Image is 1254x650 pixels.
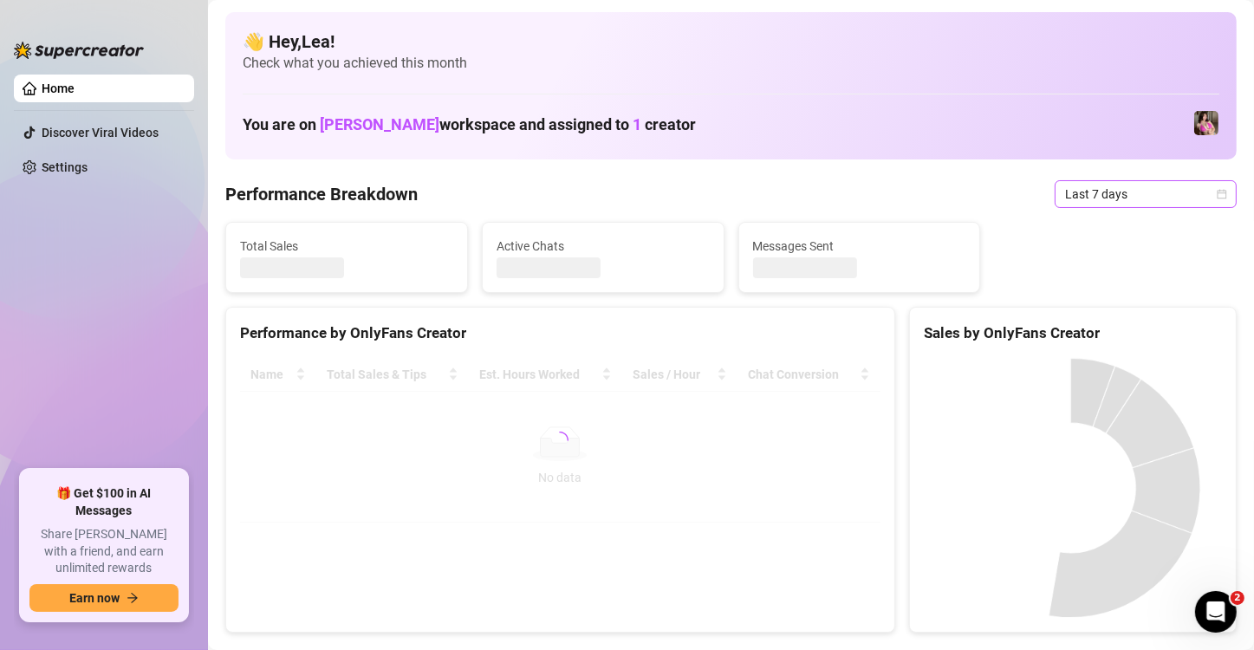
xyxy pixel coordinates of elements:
span: Check what you achieved this month [243,54,1219,73]
span: [PERSON_NAME] [320,115,439,133]
span: 🎁 Get $100 in AI Messages [29,485,179,519]
span: loading [550,431,569,450]
h1: You are on workspace and assigned to creator [243,115,696,134]
span: Share [PERSON_NAME] with a friend, and earn unlimited rewards [29,526,179,577]
span: Earn now [69,591,120,605]
a: Discover Viral Videos [42,126,159,140]
span: Last 7 days [1065,181,1226,207]
iframe: Intercom live chat [1195,591,1237,633]
span: 2 [1231,591,1244,605]
span: Active Chats [497,237,710,256]
img: Nanner [1194,111,1218,135]
h4: Performance Breakdown [225,182,418,206]
span: 1 [633,115,641,133]
h4: 👋 Hey, Lea ! [243,29,1219,54]
a: Settings [42,160,88,174]
a: Home [42,81,75,95]
div: Sales by OnlyFans Creator [924,322,1222,345]
img: logo-BBDzfeDw.svg [14,42,144,59]
span: calendar [1217,189,1227,199]
span: Total Sales [240,237,453,256]
div: Performance by OnlyFans Creator [240,322,880,345]
button: Earn nowarrow-right [29,584,179,612]
span: Messages Sent [753,237,966,256]
span: arrow-right [127,592,139,604]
